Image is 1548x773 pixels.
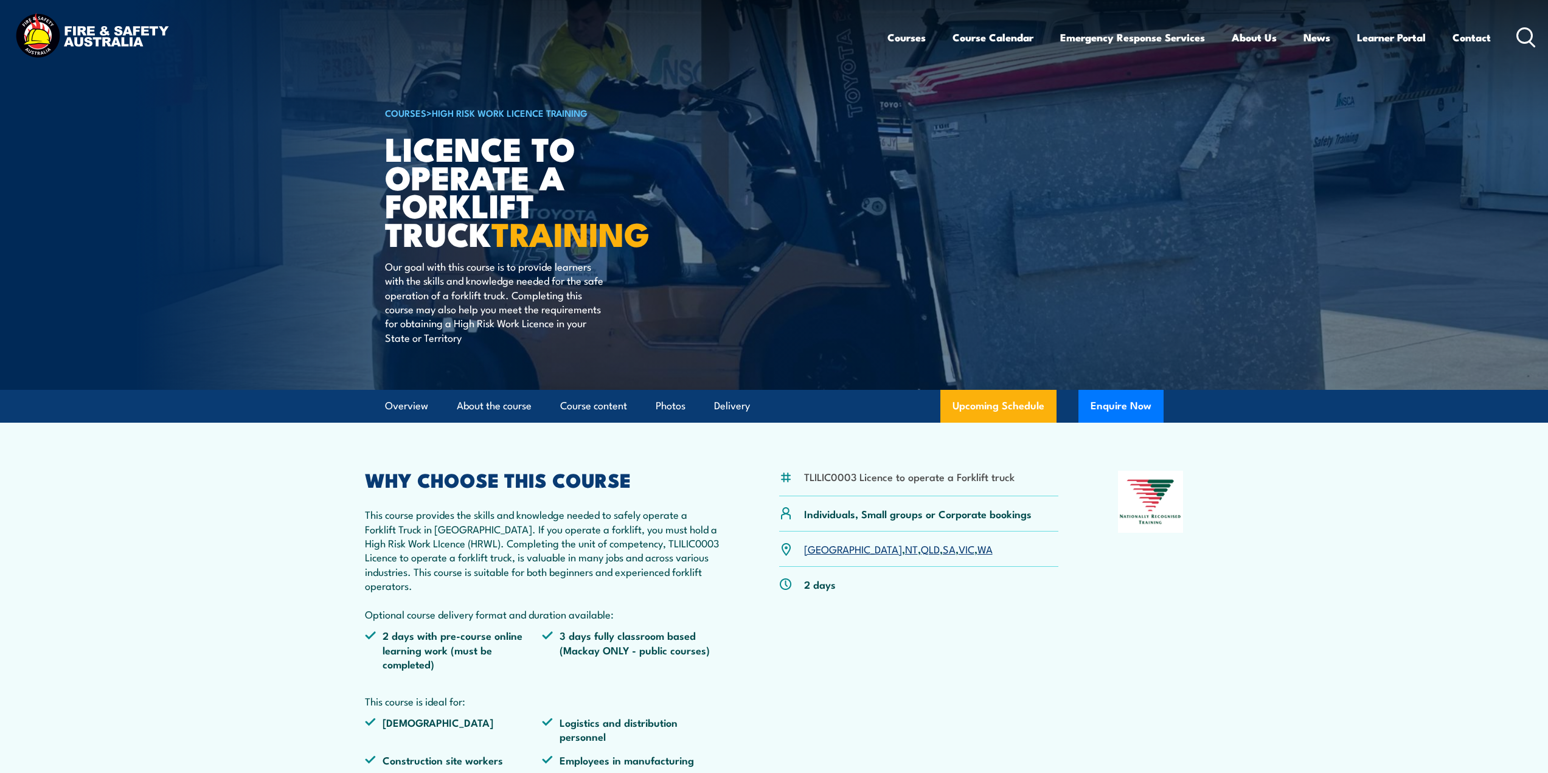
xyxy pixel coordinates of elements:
[542,715,720,744] li: Logistics and distribution personnel
[542,628,720,671] li: 3 days fully classroom based (Mackay ONLY - public courses)
[365,715,543,744] li: [DEMOGRAPHIC_DATA]
[457,390,532,422] a: About the course
[1078,390,1164,423] button: Enquire Now
[714,390,750,422] a: Delivery
[1232,21,1277,54] a: About Us
[921,541,940,556] a: QLD
[365,507,720,621] p: This course provides the skills and knowledge needed to safely operate a Forklift Truck in [GEOGR...
[1357,21,1426,54] a: Learner Portal
[804,541,902,556] a: [GEOGRAPHIC_DATA]
[656,390,685,422] a: Photos
[943,541,956,556] a: SA
[385,259,607,344] p: Our goal with this course is to provide learners with the skills and knowledge needed for the saf...
[1118,471,1184,533] img: Nationally Recognised Training logo.
[804,542,993,556] p: , , , , ,
[1303,21,1330,54] a: News
[977,541,993,556] a: WA
[560,390,627,422] a: Course content
[365,753,543,767] li: Construction site workers
[542,753,720,767] li: Employees in manufacturing
[365,694,720,708] p: This course is ideal for:
[365,471,720,488] h2: WHY CHOOSE THIS COURSE
[959,541,974,556] a: VIC
[887,21,926,54] a: Courses
[953,21,1033,54] a: Course Calendar
[385,106,426,119] a: COURSES
[432,106,588,119] a: High Risk Work Licence Training
[385,105,685,120] h6: >
[804,470,1015,484] li: TLILIC0003 Licence to operate a Forklift truck
[1060,21,1205,54] a: Emergency Response Services
[1453,21,1491,54] a: Contact
[940,390,1057,423] a: Upcoming Schedule
[385,134,685,248] h1: Licence to operate a forklift truck
[365,628,543,671] li: 2 days with pre-course online learning work (must be completed)
[804,507,1032,521] p: Individuals, Small groups or Corporate bookings
[804,577,836,591] p: 2 days
[385,390,428,422] a: Overview
[491,207,650,258] strong: TRAINING
[905,541,918,556] a: NT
